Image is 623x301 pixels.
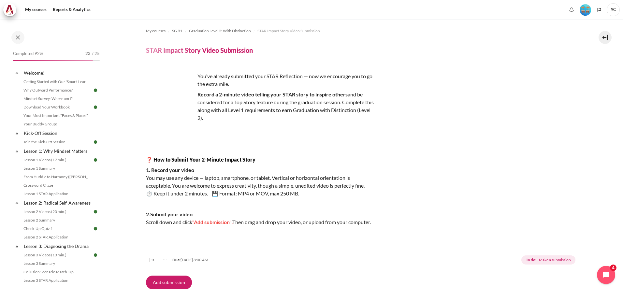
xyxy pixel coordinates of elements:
a: Mindset Survey: Where am I? [22,95,93,103]
h4: STAR Impact Story Video Submission [146,46,253,54]
a: Lesson 2: Radical Self-Awareness [23,198,93,207]
a: My courses [23,3,49,16]
strong: 1. Record your video [146,167,194,173]
img: Done [93,209,98,215]
div: Show notification window with no new notifications [567,5,576,15]
a: Lesson 1 STAR Application [22,190,93,198]
a: SG B1 [172,27,182,35]
a: Download Your Workbook [22,103,93,111]
a: Your Most Important "Faces & Places" [22,112,93,120]
img: Level #4 [580,4,591,16]
a: STAR Impact Story Video Submission [257,27,320,35]
strong: 2.Submit your video [146,211,193,217]
strong: Record a 2-minute video telling your STAR story to inspire others [197,91,348,97]
span: Collapse [14,200,20,206]
span: Completed 92% [13,50,43,57]
span: 23 [85,50,91,57]
a: Lesson 1 Videos (17 min.) [22,156,93,164]
a: Graduation Level 2: With Distinction [189,27,251,35]
span: Graduation Level 2: With Distinction [189,28,251,34]
span: STAR Impact Story Video Submission [257,28,320,34]
a: My courses [146,27,166,35]
a: Lesson 3 Summary [22,260,93,267]
p: Scroll down and click Then drag and drop your video, or upload from your computer. [146,210,374,226]
a: Lesson 3 Videos (13 min.) [22,251,93,259]
a: Your Buddy Group! [22,120,93,128]
span: Collapse [14,70,20,76]
a: Lesson 1: Why Mindset Matters [23,147,93,155]
div: Completion requirements for STAR Impact Story Video Submission [521,254,576,266]
a: Architeck Architeck [3,3,20,16]
a: From Huddle to Harmony ([PERSON_NAME]'s Story) [22,173,93,181]
span: "Add submission" [192,219,232,225]
a: User menu [607,3,620,16]
a: Lesson 2 STAR Application [22,233,93,241]
span: YC [607,3,620,16]
a: Join the Kick-Off Session [22,138,93,146]
span: My courses [146,28,166,34]
a: Kick-Off Session [23,129,93,137]
a: Crossword Craze [22,181,93,189]
nav: Navigation bar [146,26,577,36]
span: Collapse [14,130,20,136]
strong: ❓ How to Submit Your 2-Minute Impact Story [146,156,255,163]
a: Lesson 3 STAR Application [22,277,93,284]
a: Lesson 2 Summary [22,216,93,224]
span: Collapse [14,243,20,250]
span: SG B1 [172,28,182,34]
a: Welcome! [23,68,93,77]
p: You may use any device — laptop, smartphone, or tablet. Vertical or horizontal orientation is acc... [146,166,374,197]
a: Lesson 1 Summary [22,165,93,172]
img: Done [93,252,98,258]
a: Lesson 3: Diagnosing the Drama [23,242,93,251]
img: Done [93,87,98,93]
img: Done [93,139,98,145]
button: Add submission [146,276,192,289]
span: Collapse [14,148,20,154]
div: 92% [13,60,93,61]
a: Check-Up Quiz 1 [22,225,93,233]
p: and be considered for a Top Story feature during the graduation session. Complete this along with... [146,91,374,122]
p: You’ve already submitted your STAR Reflection — now we encourage you to go the extra mile. [146,72,374,88]
div: [DATE] 8:00 AM [158,257,208,263]
button: Languages [594,5,604,15]
img: Architeck [5,5,14,15]
a: Reports & Analytics [51,3,93,16]
img: Done [93,157,98,163]
img: wsed [146,72,195,121]
a: Getting Started with Our 'Smart-Learning' Platform [22,78,93,86]
a: Why Outward Performance? [22,86,93,94]
a: Lesson 2 Videos (20 min.) [22,208,93,216]
strong: Due: [172,257,181,262]
img: Done [93,226,98,232]
a: Level #4 [577,4,594,16]
span: / 25 [92,50,100,57]
img: Done [93,104,98,110]
a: Collusion Scenario Match-Up [22,268,93,276]
strong: To do: [526,257,536,263]
span: Make a submission [539,257,571,263]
